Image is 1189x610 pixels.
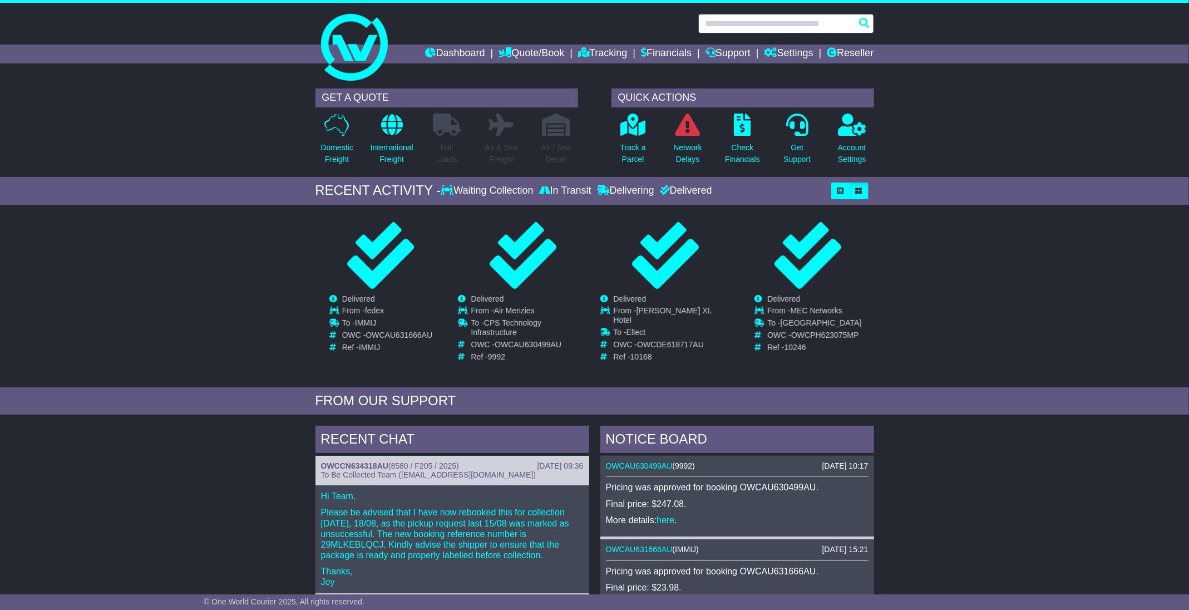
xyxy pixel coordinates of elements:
span: fedex [365,306,384,315]
p: Please be advised that I have now rebooked this for collection [DATE], 18/08, as the pickup reque... [321,507,584,560]
td: To - [342,318,433,331]
a: Settings [764,45,813,63]
span: Delivered [767,294,800,303]
span: © One World Courier 2025. All rights reserved. [204,597,364,606]
a: GetSupport [783,113,811,171]
p: Thanks, Joy [321,566,584,587]
div: ( ) [321,461,584,471]
p: Pricing was approved for booking OWCAU631666AU. [606,566,869,577]
a: AccountSettings [837,113,867,171]
a: Track aParcel [620,113,647,171]
span: Delivered [342,294,375,303]
p: Air / Sea Depot [541,142,571,165]
a: Quote/Book [499,45,564,63]
td: From - [614,306,731,328]
span: [PERSON_NAME] XL Hotel [614,306,712,324]
a: Financials [641,45,692,63]
p: Air & Sea Freight [485,142,518,165]
td: OWC - [471,340,589,352]
span: MEC Networks [791,306,842,315]
div: ( ) [606,461,869,471]
p: Final price: $23.98. [606,582,869,593]
a: Reseller [827,45,874,63]
span: OWCPH623075MP [791,331,859,340]
div: RECENT CHAT [315,426,589,456]
p: Hi Team, [321,491,584,501]
div: In Transit [536,185,594,197]
span: IMMIJ [355,318,376,327]
td: From - [767,306,861,318]
td: From - [342,306,433,318]
a: InternationalFreight [370,113,414,171]
p: Track a Parcel [620,142,646,165]
a: DomesticFreight [320,113,353,171]
p: Pricing was approved for booking OWCAU630499AU. [606,482,869,493]
td: To - [471,318,589,340]
p: Domestic Freight [320,142,353,165]
span: Delivered [471,294,504,303]
span: 10168 [630,352,652,361]
a: OWCCN634318AU [321,461,388,470]
div: [DATE] 15:21 [822,545,868,554]
span: [GEOGRAPHIC_DATA] [781,318,862,327]
a: OWCAU631666AU [606,545,673,554]
p: Final price: $247.08. [606,499,869,509]
span: 9992 [675,461,692,470]
span: OWCDE618717AU [637,340,704,349]
span: Delivered [614,294,647,303]
a: Tracking [578,45,627,63]
p: Account Settings [838,142,866,165]
span: OWCAU631666AU [366,331,432,340]
td: OWC - [614,340,731,352]
a: here [657,515,674,525]
div: RECENT ACTIVITY - [315,183,441,199]
div: NOTICE BOARD [600,426,874,456]
td: Ref - [342,343,433,352]
span: 9992 [488,352,505,361]
a: CheckFinancials [724,113,761,171]
span: To Be Collected Team ([EMAIL_ADDRESS][DOMAIN_NAME]) [321,470,536,479]
div: [DATE] 09:36 [537,461,583,471]
div: Delivering [594,185,657,197]
div: [DATE] 10:17 [822,461,868,471]
a: NetworkDelays [673,113,702,171]
span: 8580 / F205 / 2025 [391,461,457,470]
a: OWCAU630499AU [606,461,673,470]
span: IMMIJ [359,343,380,352]
span: Ellect [626,328,645,337]
span: IMMIJ [675,545,696,554]
p: Check Financials [725,142,760,165]
td: Ref - [614,352,731,362]
div: FROM OUR SUPPORT [315,393,874,409]
td: Ref - [767,343,861,352]
td: Ref - [471,352,589,362]
div: ( ) [606,545,869,554]
p: More details: . [606,515,869,525]
a: Support [705,45,751,63]
p: Full Loads [433,142,461,165]
span: OWCAU630499AU [495,340,561,349]
td: OWC - [767,331,861,343]
td: To - [614,328,731,340]
div: GET A QUOTE [315,88,578,107]
td: To - [767,318,861,331]
span: Air Menzies [494,306,535,315]
p: Network Delays [673,142,702,165]
a: Dashboard [426,45,485,63]
div: QUICK ACTIONS [611,88,874,107]
span: 10246 [785,343,806,352]
p: Get Support [783,142,811,165]
td: From - [471,306,589,318]
td: OWC - [342,331,433,343]
div: Delivered [657,185,712,197]
p: International Freight [371,142,413,165]
span: CPS Technology Infrastructure [471,318,542,337]
div: Waiting Collection [441,185,536,197]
